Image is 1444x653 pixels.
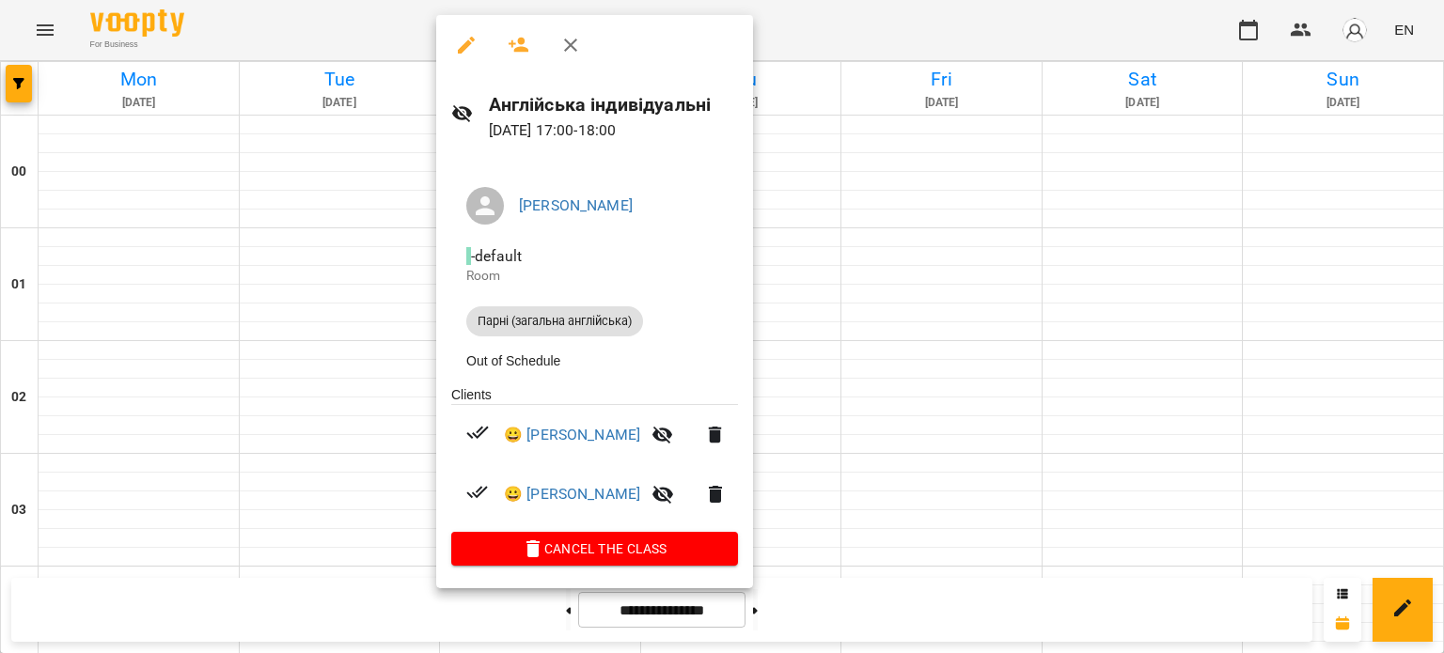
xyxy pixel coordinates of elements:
[504,483,640,505] a: 😀 [PERSON_NAME]
[466,481,489,504] svg: Paid
[451,532,738,566] button: Cancel the class
[489,119,738,142] p: [DATE] 17:00 - 18:00
[451,385,738,532] ul: Clients
[466,267,723,286] p: Room
[489,90,738,119] h6: Англійська індивідуальні
[466,247,526,265] span: - default
[466,421,489,443] svg: Paid
[519,196,633,214] a: [PERSON_NAME]
[466,313,643,330] span: Парні (загальна англійська)
[466,537,723,560] span: Cancel the class
[451,344,738,378] li: Out of Schedule
[504,424,640,446] a: 😀 [PERSON_NAME]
